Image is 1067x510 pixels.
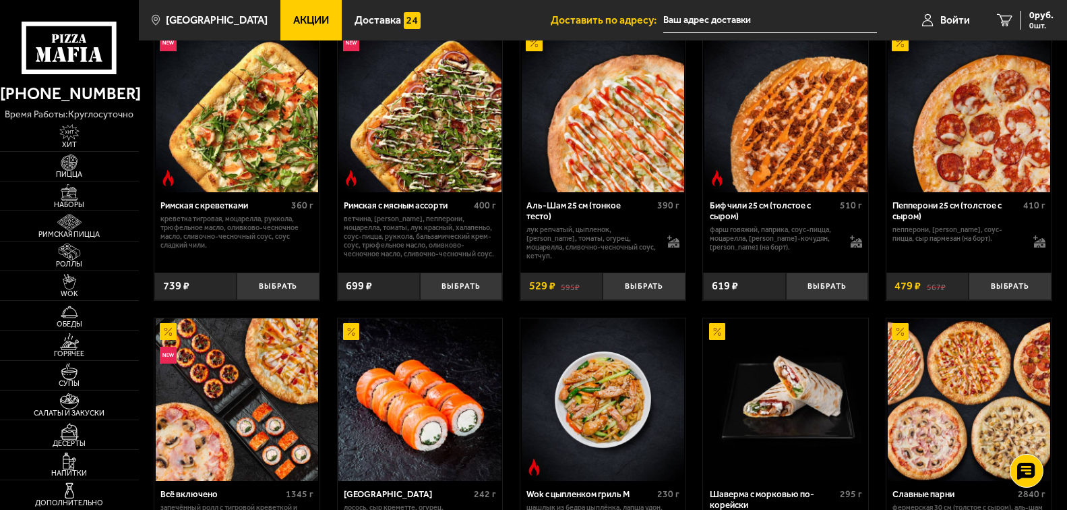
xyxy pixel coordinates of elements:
[344,200,471,211] div: Римская с мясным ассорти
[704,29,867,192] img: Биф чили 25 см (толстое с сыром)
[355,15,401,26] span: Доставка
[703,318,868,482] a: АкционныйШаверма с морковью по-корейски
[526,200,654,222] div: Аль-Шам 25 см (тонкое тесто)
[969,273,1051,300] button: Выбрать
[709,323,726,340] img: Акционный
[156,318,319,482] img: Всё включено
[520,29,685,192] a: АкционныйАль-Шам 25 см (тонкое тесто)
[712,281,738,291] span: 619 ₽
[657,200,679,211] span: 390 г
[160,489,282,500] div: Всё включено
[1018,488,1045,500] span: 2840 г
[663,8,877,33] input: Ваш адрес доставки
[709,170,726,187] img: Острое блюдо
[840,200,862,211] span: 510 г
[1029,11,1054,20] span: 0 руб.
[888,318,1051,482] img: Славные парни
[160,347,177,364] img: Новинка
[343,34,360,51] img: Новинка
[474,200,496,211] span: 400 г
[892,34,909,51] img: Акционный
[286,488,313,500] span: 1345 г
[344,215,497,259] p: ветчина, [PERSON_NAME], пепперони, моцарелла, томаты, лук красный, халапеньо, соус-пицца, руккола...
[561,281,580,291] s: 595 ₽
[338,318,501,482] img: Филадельфия
[1023,200,1045,211] span: 410 г
[338,29,503,192] a: НовинкаОстрое блюдоРимская с мясным ассорти
[710,225,839,252] p: фарш говяжий, паприка, соус-пицца, моцарелла, [PERSON_NAME]-кочудян, [PERSON_NAME] (на борт).
[154,29,319,192] a: НовинкаОстрое блюдоРимская с креветками
[840,488,862,500] span: 295 г
[474,488,496,500] span: 242 г
[940,15,970,26] span: Войти
[603,273,685,300] button: Выбрать
[293,15,329,26] span: Акции
[710,200,837,222] div: Биф чили 25 см (толстое с сыром)
[404,12,421,29] img: 15daf4d41897b9f0e9f617042186c801.svg
[156,29,319,192] img: Римская с креветками
[160,170,177,187] img: Острое блюдо
[657,488,679,500] span: 230 г
[237,273,319,300] button: Выбрать
[520,318,685,482] a: Острое блюдоWok с цыпленком гриль M
[526,225,656,261] p: лук репчатый, цыпленок, [PERSON_NAME], томаты, огурец, моцарелла, сливочно-чесночный соус, кетчуп.
[154,318,319,482] a: АкционныйНовинкаВсё включено
[526,34,543,51] img: Акционный
[704,318,867,482] img: Шаверма с морковью по-корейски
[343,170,360,187] img: Острое блюдо
[927,281,946,291] s: 567 ₽
[344,489,471,500] div: [GEOGRAPHIC_DATA]
[420,273,502,300] button: Выбрать
[338,318,503,482] a: АкционныйФиладельфия
[888,29,1051,192] img: Пепперони 25 см (толстое с сыром)
[166,15,268,26] span: [GEOGRAPHIC_DATA]
[526,489,654,500] div: Wok с цыпленком гриль M
[526,459,543,476] img: Острое блюдо
[786,273,868,300] button: Выбрать
[160,200,288,211] div: Римская с креветками
[703,29,868,192] a: Острое блюдоБиф чили 25 см (толстое с сыром)
[886,318,1051,482] a: АкционныйСлавные парни
[522,29,685,192] img: Аль-Шам 25 см (тонкое тесто)
[894,281,921,291] span: 479 ₽
[522,318,685,482] img: Wok с цыпленком гриль M
[1029,22,1054,30] span: 0 шт.
[338,29,501,192] img: Римская с мясным ассорти
[163,281,189,291] span: 739 ₽
[343,323,360,340] img: Акционный
[892,323,909,340] img: Акционный
[160,323,177,340] img: Акционный
[346,281,372,291] span: 699 ₽
[886,29,1051,192] a: АкционныйПепперони 25 см (толстое с сыром)
[160,215,313,250] p: креветка тигровая, моцарелла, руккола, трюфельное масло, оливково-чесночное масло, сливочно-чесно...
[160,34,177,51] img: Новинка
[892,200,1020,222] div: Пепперони 25 см (толстое с сыром)
[529,281,555,291] span: 529 ₽
[892,225,1022,243] p: пепперони, [PERSON_NAME], соус-пицца, сыр пармезан (на борт).
[291,200,313,211] span: 360 г
[551,15,663,26] span: Доставить по адресу:
[892,489,1014,500] div: Славные парни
